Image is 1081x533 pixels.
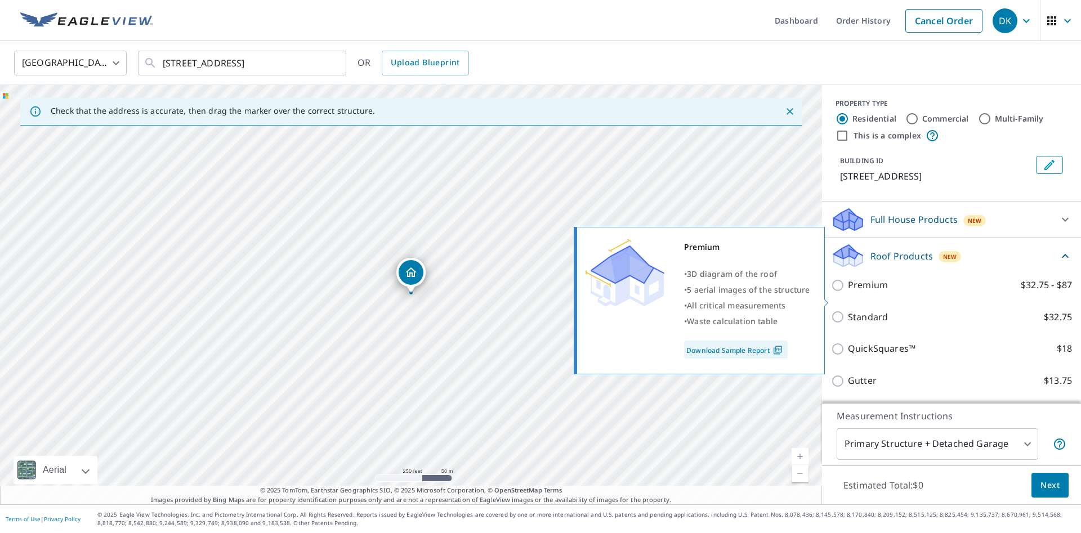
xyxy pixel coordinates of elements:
span: Upload Blueprint [391,56,459,70]
p: Estimated Total: $0 [834,473,932,498]
div: • [684,282,810,298]
span: © 2025 TomTom, Earthstar Geographics SIO, © 2025 Microsoft Corporation, © [260,486,562,495]
div: Roof ProductsNew [831,243,1072,269]
a: Upload Blueprint [382,51,468,75]
div: Dropped pin, building 1, Residential property, 16436 Bayshore Cove Ct Wildwood, MO 63040 [396,258,426,293]
span: Waste calculation table [687,316,778,326]
button: Edit building 1 [1036,156,1063,174]
p: QuickSquares™ [848,342,915,356]
div: DK [993,8,1017,33]
a: Download Sample Report [684,341,788,359]
div: • [684,313,810,329]
img: Premium [586,239,664,307]
p: $32.75 - $87 [1021,278,1072,292]
input: Search by address or latitude-longitude [163,47,323,79]
span: Your report will include the primary structure and a detached garage if one exists. [1053,437,1066,451]
span: All critical measurements [687,300,785,311]
p: $18 [1057,342,1072,356]
a: Cancel Order [905,9,982,33]
label: Residential [852,113,896,124]
div: Premium [684,239,810,255]
p: Premium [848,278,888,292]
div: • [684,298,810,313]
a: Terms of Use [6,515,41,523]
p: Standard [848,310,888,324]
div: OR [358,51,469,75]
div: Full House ProductsNew [831,206,1072,233]
a: OpenStreetMap [494,486,542,494]
img: EV Logo [20,12,153,29]
span: New [968,216,982,225]
img: Pdf Icon [770,345,785,355]
span: Next [1040,478,1060,492]
label: This is a complex [854,130,921,141]
span: New [943,252,957,261]
div: Primary Structure + Detached Garage [837,428,1038,460]
p: Measurement Instructions [837,409,1066,423]
a: Current Level 17, Zoom Out [792,465,808,482]
span: 5 aerial images of the structure [687,284,810,295]
p: [STREET_ADDRESS] [840,169,1031,183]
div: Aerial [39,456,70,484]
p: $32.75 [1044,310,1072,324]
a: Privacy Policy [44,515,81,523]
button: Close [783,104,797,119]
span: 3D diagram of the roof [687,268,777,279]
label: Multi-Family [995,113,1044,124]
label: Commercial [922,113,969,124]
p: Gutter [848,374,877,388]
p: Check that the address is accurate, then drag the marker over the correct structure. [51,106,375,116]
p: Full House Products [870,213,958,226]
button: Next [1031,473,1069,498]
div: Aerial [14,456,97,484]
p: BUILDING ID [840,156,883,165]
p: $13.75 [1044,374,1072,388]
p: © 2025 Eagle View Technologies, Inc. and Pictometry International Corp. All Rights Reserved. Repo... [97,510,1075,527]
div: [GEOGRAPHIC_DATA] [14,47,127,79]
div: • [684,266,810,282]
p: Roof Products [870,249,933,263]
a: Current Level 17, Zoom In [792,448,808,465]
div: PROPERTY TYPE [836,98,1067,109]
p: | [6,516,81,522]
a: Terms [544,486,562,494]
